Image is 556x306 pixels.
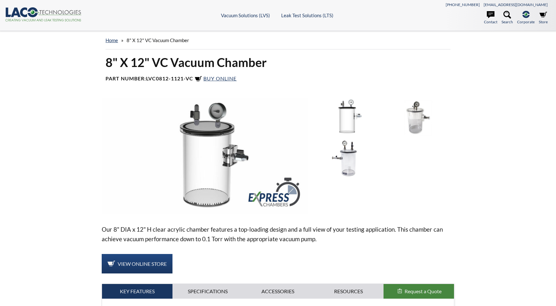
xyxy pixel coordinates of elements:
[102,98,308,214] img: LVC0812-1121-VC Express Chamber, angled view
[313,139,381,177] img: 8" X 12" VC Vacuum Chamber
[313,284,384,299] a: Resources
[501,11,513,25] a: Search
[405,288,442,294] span: Request a Quote
[221,12,270,18] a: Vacuum Solutions (LVS)
[102,284,172,299] a: Key Features
[127,37,189,43] span: 8" X 12" VC Vacuum Chamber
[484,11,497,25] a: Contact
[517,19,535,25] span: Corporate
[106,37,118,43] a: home
[484,2,548,7] a: [EMAIL_ADDRESS][DOMAIN_NAME]
[106,75,450,83] h4: Part Number:
[384,98,451,136] img: LVC08012-1121-VC, front view
[203,75,237,81] span: Buy Online
[106,31,450,49] div: »
[313,98,381,136] img: LVC08012-1121-VC front view
[146,75,193,81] b: LVC0812-1121-VC
[102,254,172,274] a: View Online Store
[102,225,454,244] p: Our 8" DIA x 12" H clear acrylic chamber features a top-loading design and a full view of your te...
[118,261,167,267] span: View Online Store
[446,2,480,7] a: [PHONE_NUMBER]
[106,55,450,70] h1: 8" X 12" VC Vacuum Chamber
[172,284,243,299] a: Specifications
[539,11,548,25] a: Store
[281,12,333,18] a: Leak Test Solutions (LTS)
[384,284,454,299] button: Request a Quote
[194,75,237,81] a: Buy Online
[243,284,313,299] a: Accessories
